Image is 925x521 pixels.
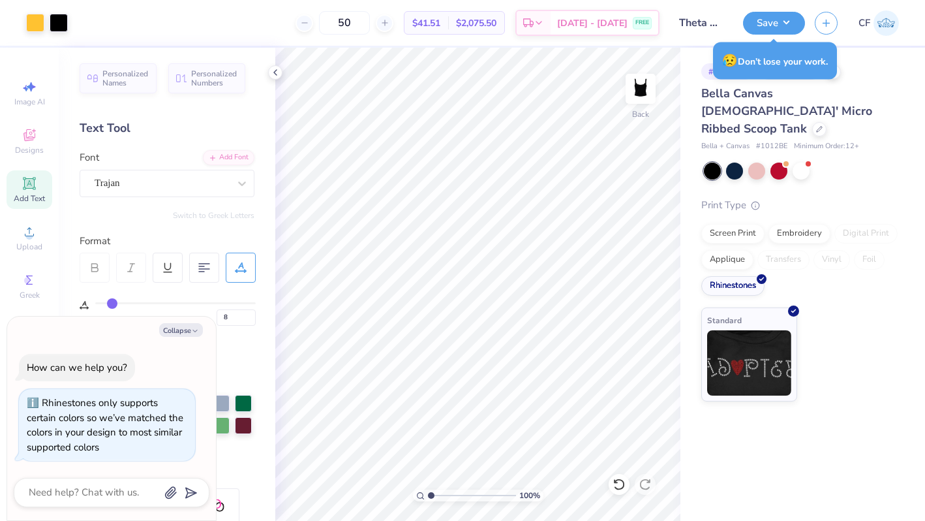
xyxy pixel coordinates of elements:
[20,290,40,300] span: Greek
[628,76,654,102] img: Back
[27,361,127,374] div: How can we help you?
[80,234,256,249] div: Format
[743,12,805,35] button: Save
[635,18,649,27] span: FREE
[854,250,885,270] div: Foil
[873,10,899,36] img: Cameryn Freeman
[707,330,791,396] img: Standard
[173,210,254,221] button: Switch to Greek Letters
[14,97,45,107] span: Image AI
[756,141,787,152] span: # 1012BE
[519,490,540,501] span: 100 %
[14,193,45,204] span: Add Text
[159,323,203,337] button: Collapse
[768,224,830,244] div: Embroidery
[701,250,753,270] div: Applique
[701,141,750,152] span: Bella + Canvas
[80,150,99,165] label: Font
[456,16,496,30] span: $2,075.50
[632,108,649,120] div: Back
[701,224,765,244] div: Screen Print
[412,16,440,30] span: $41.51
[713,42,837,80] div: Don’t lose your work.
[858,16,870,31] span: CF
[722,52,738,69] span: 😥
[858,10,899,36] a: CF
[319,11,370,35] input: – –
[16,242,42,252] span: Upload
[834,224,898,244] div: Digital Print
[27,396,183,454] div: Rhinestones only supports certain colors so we’ve matched the colors in your design to most simil...
[80,119,254,137] div: Text Tool
[707,313,742,327] span: Standard
[794,141,859,152] span: Minimum Order: 12 +
[701,276,765,296] div: Rhinestones
[203,150,254,165] div: Add Font
[191,69,237,87] span: Personalized Numbers
[701,63,753,80] div: # 516331A
[757,250,810,270] div: Transfers
[102,69,149,87] span: Personalized Names
[813,250,850,270] div: Vinyl
[669,10,733,36] input: Untitled Design
[15,145,44,155] span: Designs
[701,86,872,136] span: Bella Canvas [DEMOGRAPHIC_DATA]' Micro Ribbed Scoop Tank
[701,198,899,213] div: Print Type
[557,16,628,30] span: [DATE] - [DATE]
